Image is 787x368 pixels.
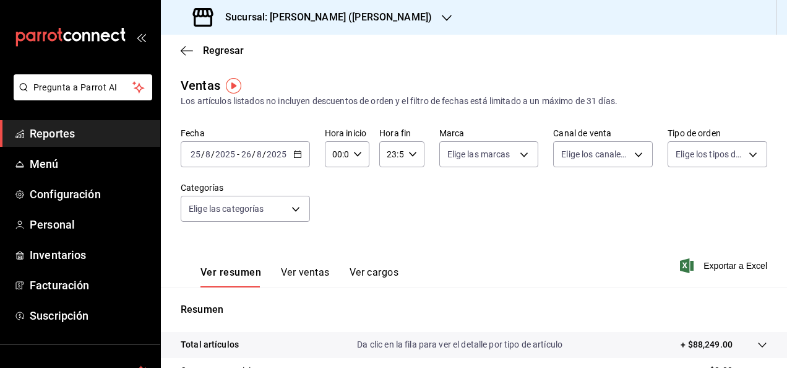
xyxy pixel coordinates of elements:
[33,81,133,94] span: Pregunta a Parrot AI
[681,338,733,351] p: + $88,249.00
[181,338,239,351] p: Total artículos
[256,149,262,159] input: --
[682,258,767,273] button: Exportar a Excel
[439,129,539,138] label: Marca
[211,149,215,159] span: /
[9,90,152,103] a: Pregunta a Parrot AI
[226,78,241,94] img: Tooltip marker
[30,156,150,172] span: Menú
[30,216,150,233] span: Personal
[237,149,239,159] span: -
[561,148,630,160] span: Elige los canales de venta
[553,129,653,138] label: Canal de venta
[181,302,767,317] p: Resumen
[241,149,252,159] input: --
[205,149,211,159] input: --
[30,186,150,203] span: Configuración
[252,149,256,159] span: /
[379,129,424,138] label: Hora fin
[668,129,767,138] label: Tipo de orden
[30,125,150,142] span: Reportes
[215,10,432,25] h3: Sucursal: [PERSON_NAME] ([PERSON_NAME])
[201,149,205,159] span: /
[262,149,266,159] span: /
[30,307,150,324] span: Suscripción
[200,266,398,287] div: navigation tabs
[447,148,510,160] span: Elige las marcas
[181,76,220,95] div: Ventas
[181,183,310,192] label: Categorías
[14,74,152,100] button: Pregunta a Parrot AI
[203,45,244,56] span: Regresar
[189,203,264,215] span: Elige las categorías
[181,129,310,138] label: Fecha
[30,277,150,294] span: Facturación
[190,149,201,159] input: --
[136,32,146,42] button: open_drawer_menu
[281,266,330,287] button: Ver ventas
[181,95,767,108] div: Los artículos listados no incluyen descuentos de orden y el filtro de fechas está limitado a un m...
[30,247,150,263] span: Inventarios
[181,45,244,56] button: Regresar
[676,148,744,160] span: Elige los tipos de orden
[266,149,287,159] input: ----
[350,266,399,287] button: Ver cargos
[215,149,236,159] input: ----
[357,338,562,351] p: Da clic en la fila para ver el detalle por tipo de artículo
[325,129,369,138] label: Hora inicio
[200,266,261,287] button: Ver resumen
